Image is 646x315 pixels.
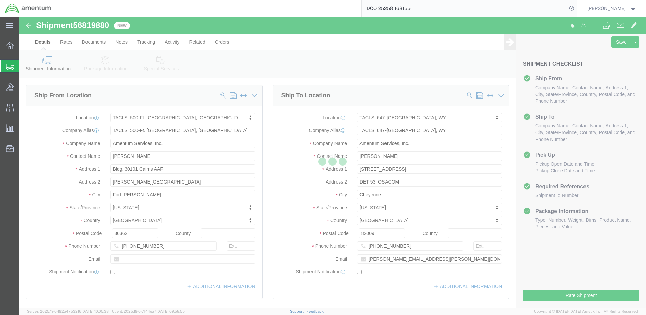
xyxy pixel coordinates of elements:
a: Support [290,309,307,313]
span: Server: 2025.19.0-192a4753216 [27,309,109,313]
span: Client: 2025.19.0-7f44ea7 [112,309,185,313]
span: Judy Smith [587,5,626,12]
input: Search for shipment number, reference number [362,0,567,17]
img: logo [5,3,51,14]
span: Copyright © [DATE]-[DATE] Agistix Inc., All Rights Reserved [534,309,638,314]
a: Feedback [306,309,324,313]
button: [PERSON_NAME] [587,4,637,13]
span: [DATE] 10:05:38 [81,309,109,313]
span: [DATE] 09:58:55 [156,309,185,313]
